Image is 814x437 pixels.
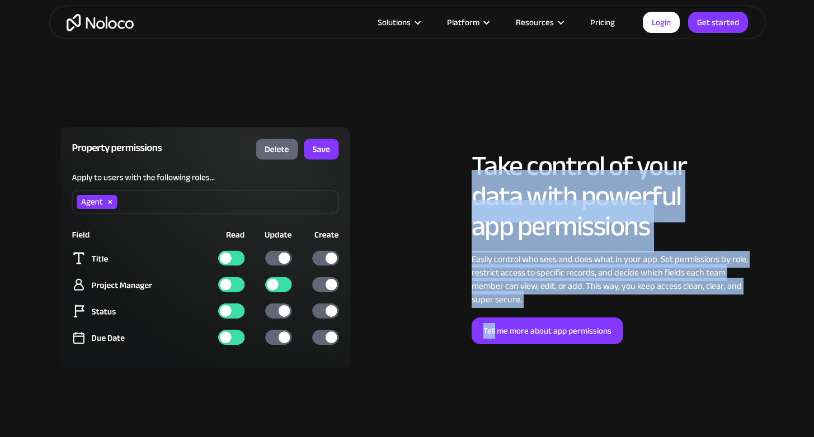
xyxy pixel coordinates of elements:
[433,15,502,30] div: Platform
[576,15,629,30] a: Pricing
[472,317,623,344] a: Tell me more about app permissions
[447,15,479,30] div: Platform
[67,14,134,31] a: home
[472,253,754,306] div: Easily control who sees and does what in your app. Set permissions by role, restrict access to sp...
[516,15,554,30] div: Resources
[364,15,433,30] div: Solutions
[378,15,411,30] div: Solutions
[472,151,754,241] h2: Take control of your data with powerful app permissions
[643,12,680,33] a: Login
[502,15,576,30] div: Resources
[688,12,748,33] a: Get started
